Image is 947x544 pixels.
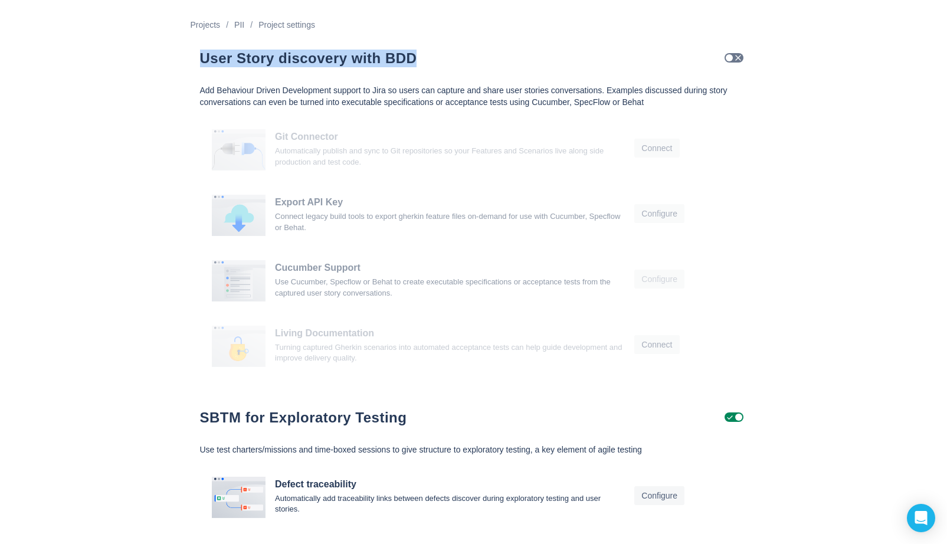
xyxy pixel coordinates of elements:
span: Configure [641,204,677,223]
div: Open Intercom Messenger [907,504,935,532]
button: Connect [634,335,679,354]
span: Uncheck [725,412,735,422]
p: Add Behaviour Driven Development support to Jira so users can capture and share user stories conv... [200,85,748,109]
span: Configure [641,270,677,289]
h1: SBTM for Exploratory Testing [200,409,655,427]
img: 2y333a7zPOGPUgP98Dt6g889MBDDz38N21tVM8cWutFAAAAAElFTkSuQmCC [212,195,266,236]
p: Use Cucumber, Specflow or Behat to create executable specifications or acceptance tests from the ... [275,277,625,299]
a: Project settings [258,18,315,32]
button: Configure [634,204,684,223]
span: Configure [641,486,677,505]
img: e52e3d1eb0d6909af0b0184d9594f73b.png [212,326,266,367]
h3: Export API Key [275,195,625,209]
div: / [244,18,258,32]
div: / [220,18,234,32]
a: PII [234,18,244,32]
h3: Cucumber Support [275,260,625,275]
span: Connect [641,335,672,354]
p: Connect legacy build tools to export gherkin feature files on-demand for use with Cucumber, Specf... [275,211,625,233]
button: Connect [634,139,679,158]
img: frLO3nNNOywAAAABJRU5ErkJggg== [212,129,266,171]
img: vhH2hqtHqhtfwMUtl0c5csJQQAAAABJRU5ErkJggg== [212,260,266,302]
button: Configure [634,270,684,289]
p: Use test charters/missions and time-boxed sessions to give structure to exploratory testing, a ke... [200,444,748,456]
span: Check [733,53,743,63]
img: PwwcOHj34BvnjR0StUHUAAAAAASUVORK5CYII= [212,477,266,518]
span: Connect [641,139,672,158]
p: Automatically add traceability links between defects discover during exploratory testing and user... [275,493,625,515]
h1: User Story discovery with BDD [200,50,655,67]
h3: Living Documentation [275,326,625,340]
h3: Defect traceability [275,477,625,491]
a: Projects [191,18,221,32]
button: Configure [634,486,684,505]
p: Automatically publish and sync to Git repositories so your Features and Scenarios live along side... [275,146,625,168]
p: Turning captured Gherkin scenarios into automated acceptance tests can help guide development and... [275,342,625,364]
h3: Git Connector [275,129,625,144]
